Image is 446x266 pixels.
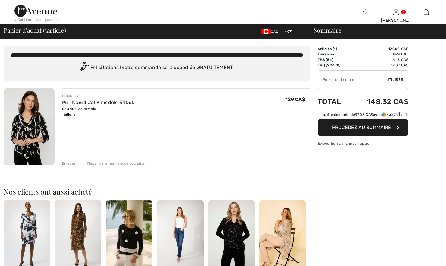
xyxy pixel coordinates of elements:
span: Procédez au sommaire [332,125,391,130]
span: FR [284,29,292,33]
a: 1 [411,8,441,16]
span: 129 CA$ [285,97,305,102]
img: Mon panier [424,8,429,16]
button: Procédez au sommaire [318,119,408,136]
td: TVQ (9.975%) [318,62,351,68]
span: 1 [45,26,47,33]
a: Se connecter [393,9,399,15]
td: Articles ( ) [318,46,351,52]
td: Livraison [318,52,351,57]
div: COMPLI K [62,93,135,99]
span: Panier d'achat ( article) [4,27,66,33]
div: Couleur: As sample Taille: S [62,106,135,117]
div: [PERSON_NAME] [381,17,411,24]
td: Gratuit [351,52,408,57]
a: Pull Nœud Col V modèle 34060 [62,100,135,105]
td: 12.87 CA$ [351,62,408,68]
span: Utiliser [386,77,403,82]
span: 1 [334,47,336,51]
div: Placer dans ma liste de souhaits [82,161,145,166]
img: Congratulation2.svg [78,62,90,74]
td: Total [318,91,351,112]
input: Code promo [318,71,386,89]
div: Enlever [62,161,75,166]
div: Félicitations ! Votre commande sera expédiée GRATUITEMENT ! [11,62,303,74]
div: < Continuer à magasiner [14,17,58,22]
div: ou 4 paiements de37.08 CA$avecSezzle Cliquez pour en savoir plus sur Sezzle [318,112,408,119]
td: TPS (5%) [318,57,351,62]
span: CAD [261,29,281,33]
span: 1 [432,9,433,15]
img: Canadian Dollar [261,29,271,34]
td: 148.32 CA$ [351,91,408,112]
img: Mes infos [393,8,399,16]
span: 37.08 CA$ [355,112,373,117]
div: ou 4 paiements de avec [322,112,408,117]
img: Pull Nœud Col V modèle 34060 [4,88,55,165]
img: 1ère Avenue [14,5,57,17]
td: 6.45 CA$ [351,57,408,62]
img: recherche [363,8,368,16]
div: Expédition sans interruption [318,141,408,146]
div: Sommaire [306,27,442,33]
h2: Nos clients ont aussi acheté [4,188,310,195]
td: 129.00 CA$ [351,46,408,52]
img: Sezzle [382,112,403,117]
